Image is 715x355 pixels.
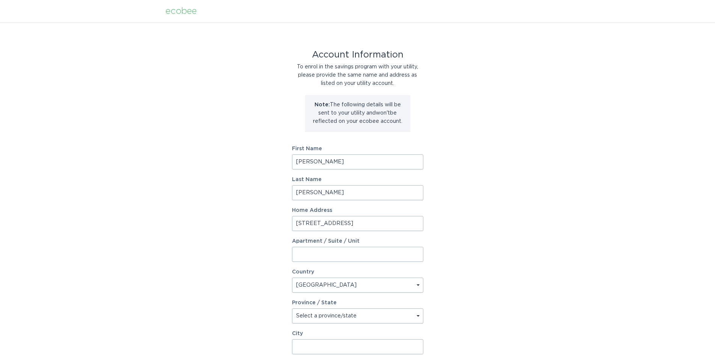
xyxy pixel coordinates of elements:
[311,101,405,125] p: The following details will be sent to your utility and won't be reflected on your ecobee account.
[292,331,423,336] label: City
[292,239,423,244] label: Apartment / Suite / Unit
[292,51,423,59] div: Account Information
[292,300,337,305] label: Province / State
[292,146,423,151] label: First Name
[292,177,423,182] label: Last Name
[166,7,197,15] div: ecobee
[292,63,423,88] div: To enrol in the savings program with your utility, please provide the same name and address as li...
[315,102,330,107] strong: Note:
[292,208,423,213] label: Home Address
[292,269,314,275] label: Country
